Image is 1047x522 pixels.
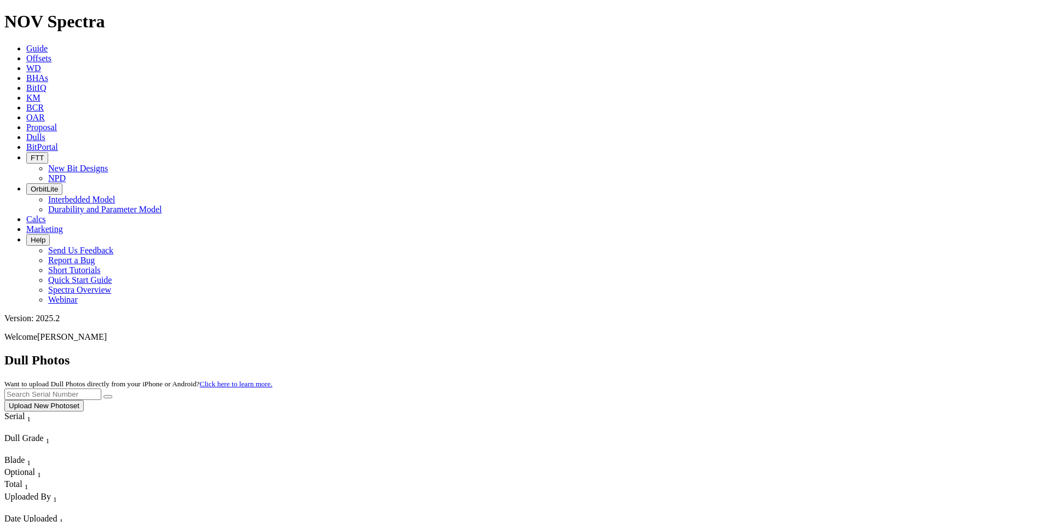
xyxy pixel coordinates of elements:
a: NPD [48,173,66,183]
h2: Dull Photos [4,353,1043,368]
div: Sort None [4,479,43,491]
div: Column Menu [4,445,81,455]
a: New Bit Designs [48,164,108,173]
a: Send Us Feedback [48,246,113,255]
span: [PERSON_NAME] [37,332,107,341]
a: WD [26,63,41,73]
sub: 1 [25,483,28,491]
span: FTT [31,154,44,162]
button: FTT [26,152,48,164]
span: Uploaded By [4,492,51,501]
h1: NOV Spectra [4,11,1043,32]
p: Welcome [4,332,1043,342]
span: Sort None [27,411,31,421]
span: Blade [4,455,25,465]
div: Sort None [4,467,43,479]
span: Total [4,479,22,489]
a: OAR [26,113,45,122]
a: Offsets [26,54,51,63]
a: Interbedded Model [48,195,115,204]
a: Dulls [26,132,45,142]
input: Search Serial Number [4,388,101,400]
sub: 1 [27,459,31,467]
button: OrbitLite [26,183,62,195]
a: Short Tutorials [48,265,101,275]
sub: 1 [27,415,31,423]
sub: 1 [46,437,50,445]
button: Help [26,234,50,246]
span: Sort None [46,433,50,443]
div: Blade Sort None [4,455,43,467]
span: Dull Grade [4,433,44,443]
a: Calcs [26,214,46,224]
a: Webinar [48,295,78,304]
a: Guide [26,44,48,53]
a: Report a Bug [48,256,95,265]
span: Optional [4,467,35,477]
button: Upload New Photoset [4,400,84,411]
a: Marketing [26,224,63,234]
a: Spectra Overview [48,285,111,294]
div: Column Menu [4,424,51,433]
span: OrbitLite [31,185,58,193]
small: Want to upload Dull Photos directly from your iPhone or Android? [4,380,272,388]
a: BCR [26,103,44,112]
div: Total Sort None [4,479,43,491]
div: Optional Sort None [4,467,43,479]
div: Column Menu [4,504,107,514]
span: Sort None [25,479,28,489]
a: KM [26,93,41,102]
div: Serial Sort None [4,411,51,424]
span: Sort None [37,467,41,477]
div: Sort None [4,492,107,514]
div: Dull Grade Sort None [4,433,81,445]
span: Sort None [27,455,31,465]
div: Sort None [4,433,81,455]
a: Durability and Parameter Model [48,205,162,214]
sub: 1 [53,495,57,503]
span: Serial [4,411,25,421]
a: Proposal [26,123,57,132]
div: Sort None [4,411,51,433]
a: BHAs [26,73,48,83]
div: Uploaded By Sort None [4,492,107,504]
span: Sort None [53,492,57,501]
a: BitPortal [26,142,58,152]
div: Sort None [4,455,43,467]
a: Click here to learn more. [200,380,273,388]
div: Version: 2025.2 [4,314,1043,323]
span: Help [31,236,45,244]
a: BitIQ [26,83,46,92]
sub: 1 [37,471,41,479]
a: Quick Start Guide [48,275,112,285]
